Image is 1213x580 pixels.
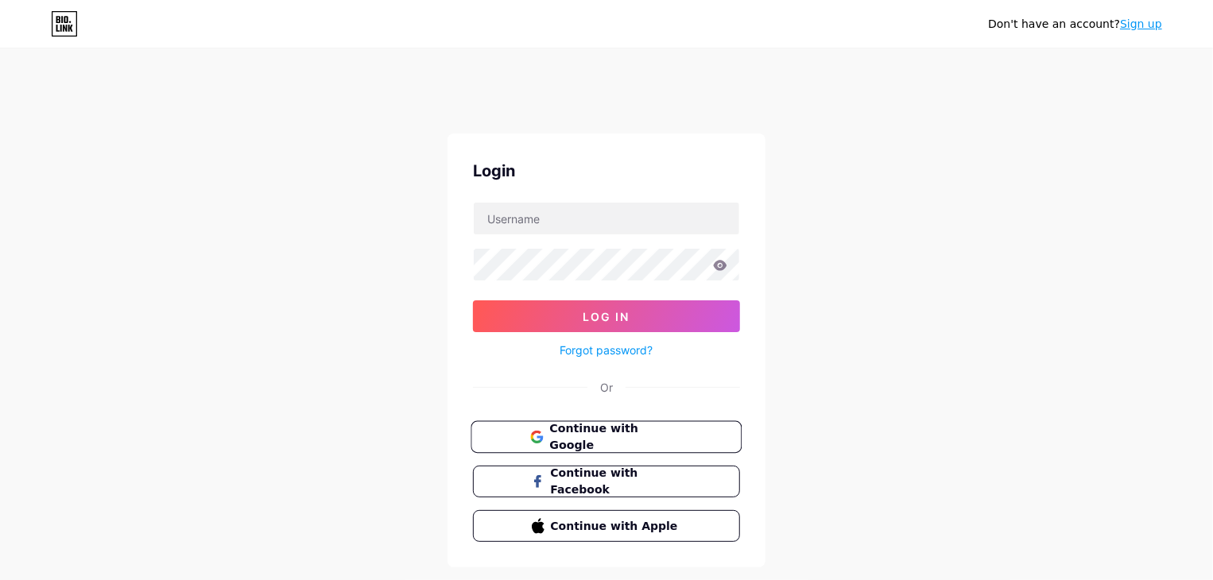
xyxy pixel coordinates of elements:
span: Log In [583,310,630,323]
div: Don't have an account? [988,16,1162,33]
div: Or [600,379,613,396]
span: Continue with Facebook [551,465,682,498]
span: Continue with Apple [551,518,682,535]
a: Forgot password? [560,342,653,358]
button: Continue with Apple [473,510,740,542]
button: Continue with Facebook [473,466,740,497]
input: Username [474,203,739,234]
a: Sign up [1120,17,1162,30]
button: Continue with Google [471,421,742,454]
button: Log In [473,300,740,332]
a: Continue with Google [473,421,740,453]
div: Login [473,159,740,183]
span: Continue with Google [549,420,682,454]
